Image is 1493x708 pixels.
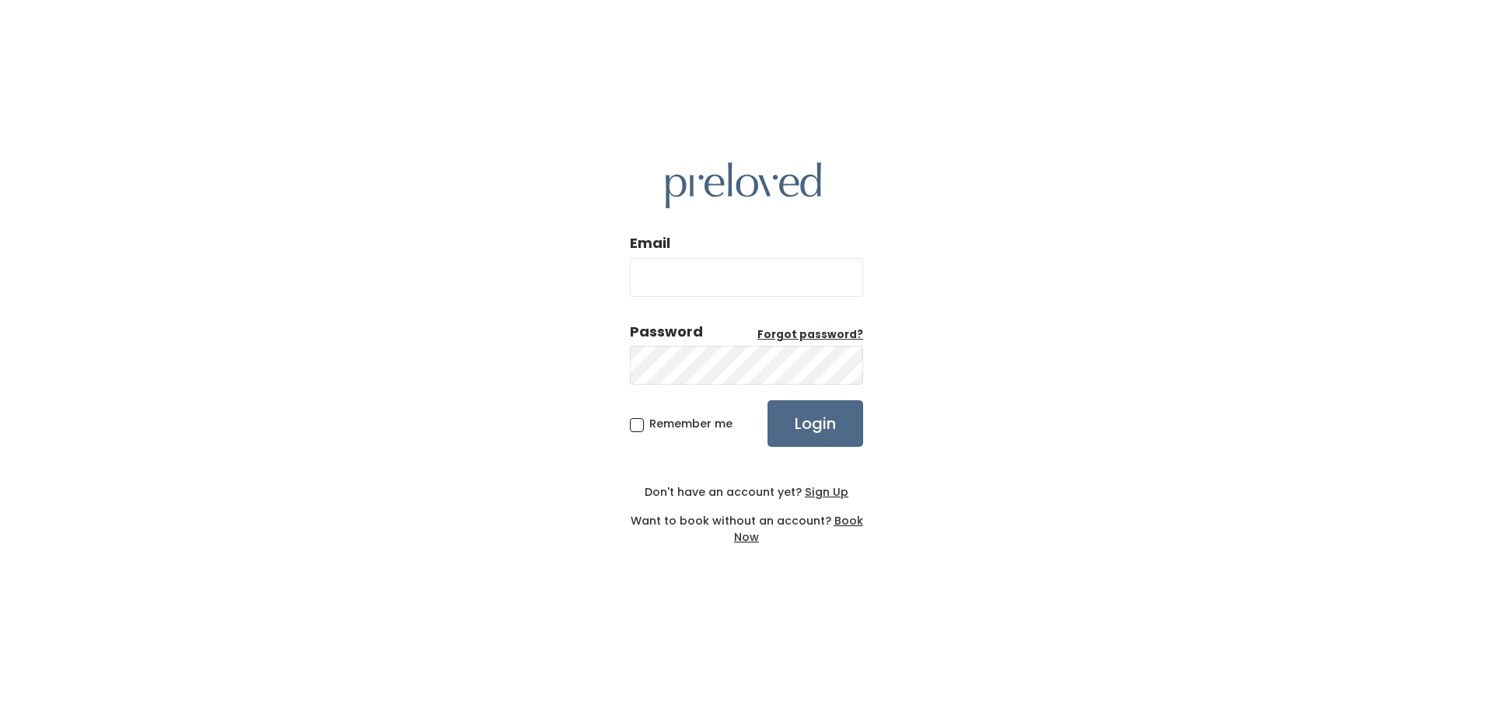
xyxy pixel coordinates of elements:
[630,322,703,342] div: Password
[630,500,863,546] div: Want to book without an account?
[805,484,848,500] u: Sign Up
[666,162,821,208] img: preloved logo
[767,400,863,447] input: Login
[630,484,863,500] div: Don't have an account yet?
[757,327,863,342] u: Forgot password?
[649,416,733,431] span: Remember me
[734,513,863,545] a: Book Now
[757,327,863,343] a: Forgot password?
[802,484,848,500] a: Sign Up
[630,233,670,253] label: Email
